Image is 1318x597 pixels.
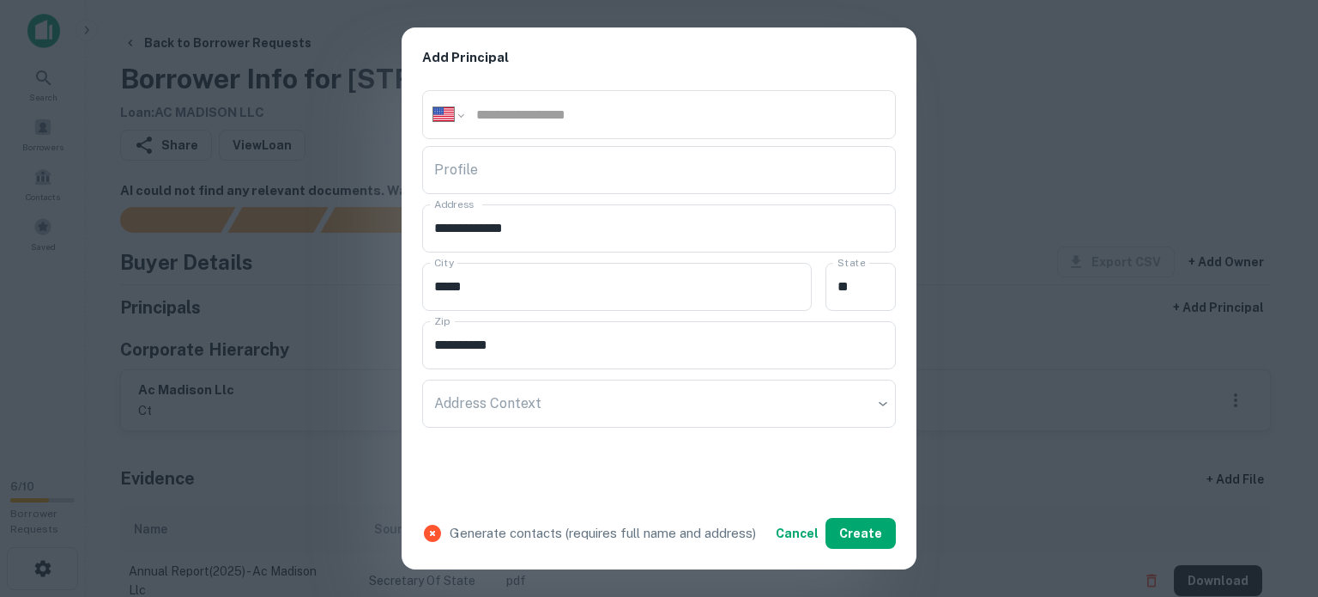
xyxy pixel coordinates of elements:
[450,523,756,544] p: Generate contacts (requires full name and address)
[769,518,825,549] button: Cancel
[434,197,474,211] label: Address
[422,380,896,428] div: ​
[434,255,454,270] label: City
[402,27,916,88] h2: Add Principal
[434,314,450,328] label: Zip
[825,518,896,549] button: Create
[1232,460,1318,542] iframe: Chat Widget
[837,255,865,270] label: State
